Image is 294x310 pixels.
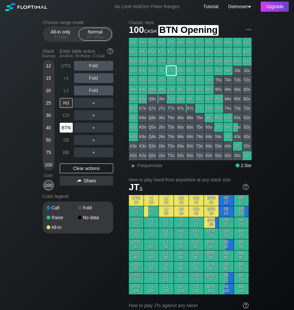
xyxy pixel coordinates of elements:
div: ＋ [74,148,113,157]
div: A4s [224,38,233,47]
div: 84o [186,132,195,141]
div: LJ 15 [159,206,174,217]
div: J9s [176,66,185,75]
a: Tutorial [203,4,218,9]
div: A9s [176,38,185,47]
div: T2s [242,76,252,85]
div: UTG [60,61,73,71]
div: Q3s [233,57,242,66]
div: A=All-in R=Raise C=Call [60,54,113,58]
div: K5o [138,123,147,132]
div: 32o [233,151,242,160]
div: A7o [129,104,138,113]
div: +1 [60,73,73,83]
div: 86s [205,94,214,104]
div: 40 [44,123,54,133]
div: All-in [47,225,78,230]
div: J3o [157,142,166,151]
div: K8o [138,94,147,104]
div: UTG 40 [129,250,144,261]
div: T8s [186,76,195,85]
img: help.32db89a4.svg [242,183,249,190]
div: 32s [242,142,252,151]
div: 85o [186,123,195,132]
div: 44 [224,132,233,141]
div: 96o [176,113,185,122]
div: 2.5 [236,163,251,168]
div: Q2o [148,151,157,160]
div: K6o [138,113,147,122]
div: 88 [186,94,195,104]
div: A6s [205,38,214,47]
div: SB 30 [219,239,234,250]
div: KTs [167,47,176,56]
div: T3s [233,76,242,85]
div: Q4s [224,57,233,66]
div: 63o [205,142,214,151]
div: 98o [176,94,185,104]
div: 72o [195,151,204,160]
div: 83o [186,142,195,151]
div: QTs [167,57,176,66]
div: Q7s [195,57,204,66]
div: UTG 15 [129,206,144,217]
div: CO 12 [189,195,204,206]
div: ＋ [74,135,113,145]
div: Fold [78,205,109,210]
div: HJ 40 [174,250,189,261]
div: K8s [186,47,195,56]
div: A5o [129,123,138,132]
div: SB 20 [219,217,234,228]
div: 20 [44,86,54,95]
div: +1 40 [144,250,159,261]
div: 43s [233,132,242,141]
div: SB 15 [219,206,234,217]
div: BTN 15 [204,206,219,217]
div: QQ [148,57,157,66]
div: 100 [44,180,54,190]
div: Upgrade [261,2,289,12]
div: CO 40 [189,250,204,261]
div: 50 [44,135,54,145]
div: SB 75 [219,273,234,283]
div: 97s [195,85,204,94]
div: 65s [214,113,223,122]
div: 96s [205,85,214,94]
div: 77 [195,104,204,113]
div: ＋ [74,110,113,120]
div: 64o [205,132,214,141]
div: ＋ [74,98,113,108]
div: Q6s [205,57,214,66]
div: 30 [44,110,54,120]
div: 75o [195,123,204,132]
div: J8s [186,66,195,75]
div: 65o [205,123,214,132]
div: 95o [176,123,185,132]
div: CO 50 [189,261,204,272]
div: A4o [129,132,138,141]
div: J5s [214,66,223,75]
span: bb [247,163,251,168]
div: SB 25 [219,228,234,239]
div: 42s [242,132,252,141]
div: LJ 12 [159,195,174,206]
div: AKs [138,38,147,47]
div: BB 30 [234,239,249,250]
h2: Classic view [129,20,252,25]
div: SB [60,135,73,145]
div: T6s [205,76,214,85]
div: 94s [224,85,233,94]
img: help.32db89a4.svg [242,302,249,309]
div: 74s [224,104,233,113]
div: 84s [224,94,233,104]
div: LJ 50 [159,261,174,272]
div: CO 30 [189,239,204,250]
div: K9o [138,85,147,94]
div: Share [60,176,113,186]
div: 54o [214,132,223,141]
div: K4s [224,47,233,56]
div: AKo [129,47,138,56]
div: 76o [195,113,204,122]
div: KTo [138,76,147,85]
div: ▸ [130,162,138,169]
